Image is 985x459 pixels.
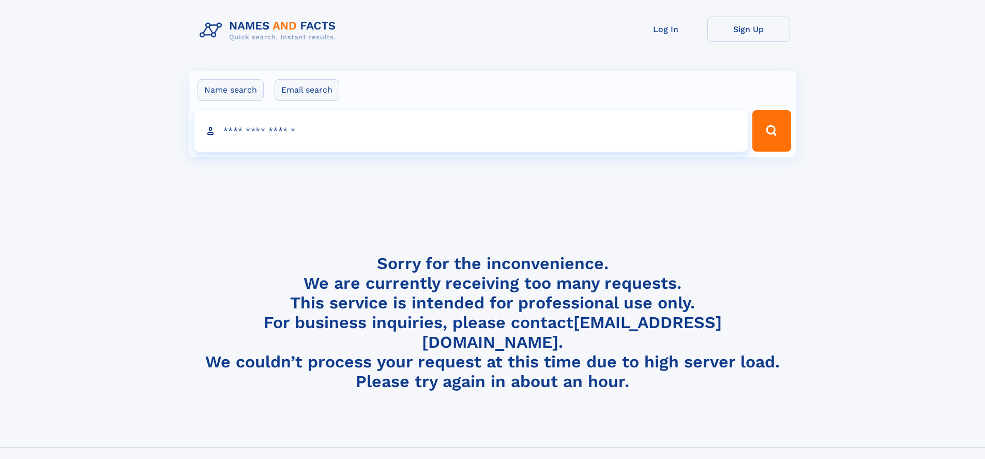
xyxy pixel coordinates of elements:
[625,17,707,42] a: Log In
[198,79,264,101] label: Name search
[195,17,344,45] img: Logo Names and Facts
[707,17,790,42] a: Sign Up
[195,254,790,392] h4: Sorry for the inconvenience. We are currently receiving too many requests. This service is intend...
[275,79,339,101] label: Email search
[422,313,722,352] a: [EMAIL_ADDRESS][DOMAIN_NAME]
[752,110,791,152] button: Search Button
[194,110,748,152] input: search input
